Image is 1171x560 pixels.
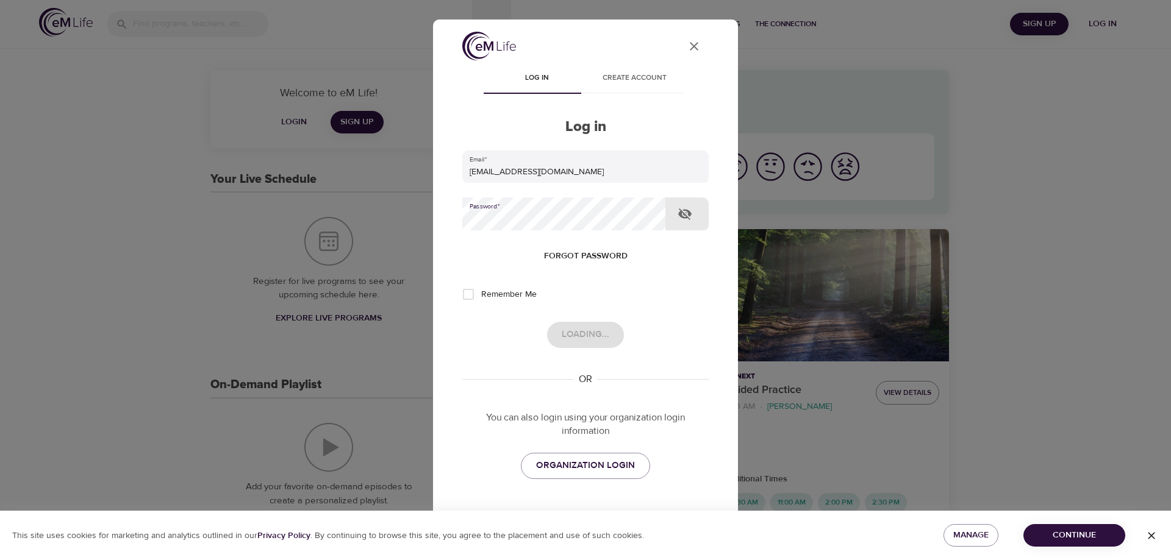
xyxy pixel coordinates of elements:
span: ORGANIZATION LOGIN [536,458,635,473]
img: logo [462,32,516,60]
span: Continue [1033,528,1115,543]
span: Create account [593,72,676,85]
button: Forgot password [539,245,632,268]
span: Log in [495,72,578,85]
a: ORGANIZATION LOGIN [521,453,650,478]
button: close [679,32,709,61]
div: disabled tabs example [462,65,709,94]
div: OR [574,372,597,386]
b: Privacy Policy [257,530,310,541]
p: You can also login using your organization login information [462,411,709,439]
span: Manage [953,528,989,543]
span: Remember Me [481,288,537,301]
h2: Log in [462,118,709,136]
span: Forgot password [544,249,628,264]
